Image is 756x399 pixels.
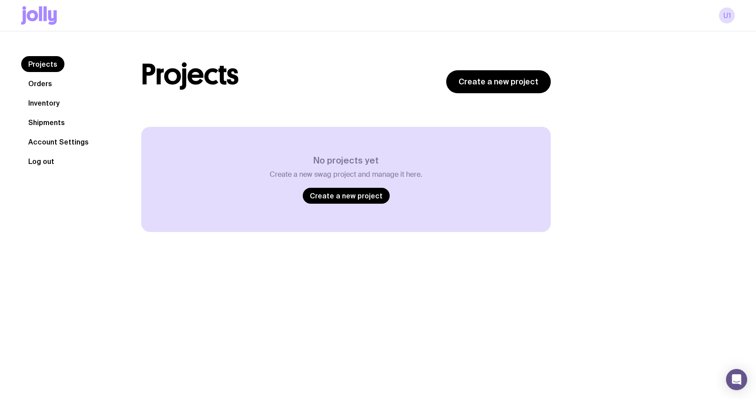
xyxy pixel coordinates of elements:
[270,155,422,166] h3: No projects yet
[21,76,59,91] a: Orders
[446,70,551,93] a: Create a new project
[21,114,72,130] a: Shipments
[726,369,747,390] div: Open Intercom Messenger
[141,61,239,89] h1: Projects
[270,170,422,179] p: Create a new swag project and manage it here.
[21,153,61,169] button: Log out
[21,95,67,111] a: Inventory
[21,134,96,150] a: Account Settings
[303,188,390,204] a: Create a new project
[21,56,64,72] a: Projects
[719,8,735,23] a: u1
